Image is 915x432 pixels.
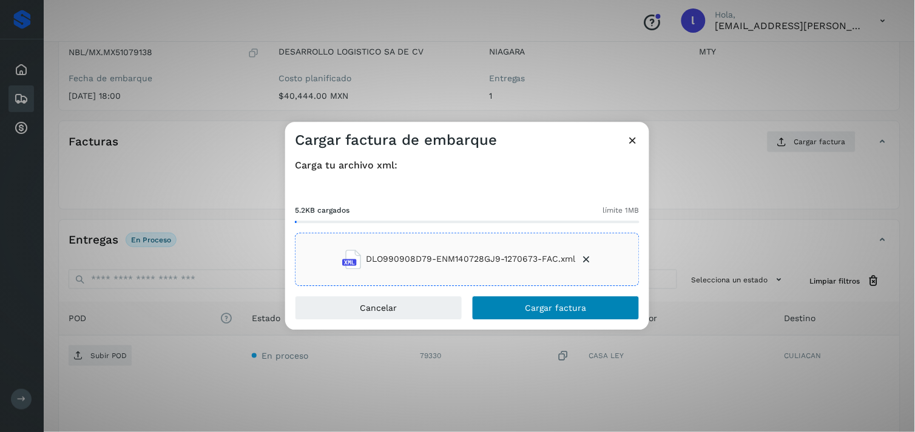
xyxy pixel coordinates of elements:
[295,131,497,149] h3: Cargar factura de embarque
[295,205,349,216] span: 5.2KB cargados
[295,296,462,320] button: Cancelar
[366,253,576,266] span: DLO990908D79-ENM140728GJ9-1270673-FAC.xml
[295,159,640,171] h4: Carga tu archivo xml:
[360,304,397,312] span: Cancelar
[472,296,640,320] button: Cargar factura
[603,205,640,216] span: límite 1MB
[525,304,587,312] span: Cargar factura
